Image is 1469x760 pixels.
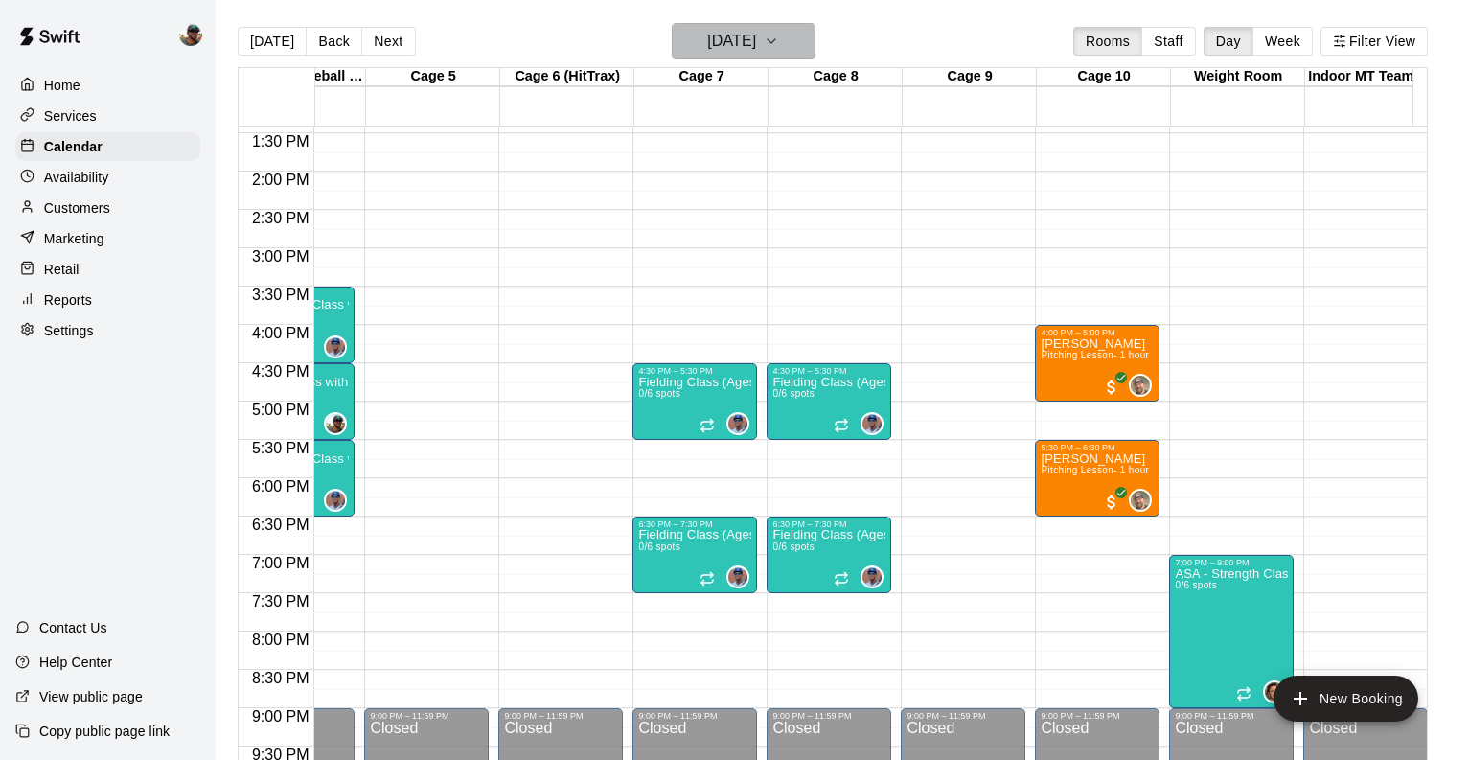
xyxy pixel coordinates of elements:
div: Francis Grullon [726,412,749,435]
span: 0/6 spots filled [1175,580,1217,590]
div: 6:30 PM – 7:30 PM [638,519,751,529]
div: Ben Boykin [175,15,216,54]
p: Services [44,106,97,126]
img: Francis Grullon [728,414,747,433]
div: 9:00 PM – 11:59 PM [907,711,1020,721]
a: Reports [15,286,200,314]
span: 4:30 PM [247,363,314,380]
a: Availability [15,163,200,192]
span: Francis Grullon [332,335,347,358]
span: Ryan Morris [1136,489,1152,512]
div: 4:00 PM – 5:00 PM [1041,328,1154,337]
span: 6:00 PM [247,478,314,495]
span: 0/6 spots filled [772,541,815,552]
div: Chris Jackson [1263,680,1286,703]
p: Help Center [39,653,112,672]
button: Week [1252,27,1313,56]
a: Calendar [15,132,200,161]
p: Calendar [44,137,103,156]
p: Copy public page link [39,722,170,741]
span: 6:30 PM [247,517,314,533]
span: Ryan Morris [1136,374,1152,397]
div: 6:30 PM – 7:30 PM: Fielding Class (Ages 11U-13U) [632,517,757,593]
span: Pitching Lesson- 1 hour [1041,350,1149,360]
div: 5:30 PM – 6:30 PM: Wade Swerdzewski [1035,440,1159,517]
span: 3:00 PM [247,248,314,265]
img: Ryan Morris [1131,376,1150,395]
p: Home [44,76,80,95]
div: 9:00 PM – 11:59 PM [638,711,751,721]
span: 5:00 PM [247,402,314,418]
span: 0/6 spots filled [772,388,815,399]
div: 4:30 PM – 5:30 PM: Fielding Class (Ages 8U-10U) [632,363,757,440]
button: Day [1204,27,1253,56]
button: Filter View [1320,27,1428,56]
span: Pitching Lesson- 1 hour [1041,465,1149,475]
div: Cage 10 [1037,68,1171,86]
span: All customers have paid [1102,378,1121,397]
span: 0/6 spots filled [638,541,680,552]
p: Marketing [44,229,104,248]
button: Next [361,27,415,56]
span: Francis Grullon [332,489,347,512]
span: Recurring event [700,418,715,433]
span: 3:30 PM [247,287,314,303]
span: Francis Grullon [868,565,884,588]
span: 2:00 PM [247,172,314,188]
span: 7:30 PM [247,593,314,610]
button: Back [306,27,362,56]
div: Settings [15,316,200,345]
span: 8:00 PM [247,632,314,648]
h6: [DATE] [707,28,756,55]
span: 4:00 PM [247,325,314,341]
a: Services [15,102,200,130]
div: 9:00 PM – 11:59 PM [504,711,617,721]
p: Settings [44,321,94,340]
img: Francis Grullon [728,567,747,587]
a: Home [15,71,200,100]
div: 9:00 PM – 11:59 PM [1175,711,1288,721]
p: Availability [44,168,109,187]
span: All customers have paid [1102,493,1121,512]
span: Recurring event [834,418,849,433]
span: Recurring event [700,571,715,587]
img: Francis Grullon [326,491,345,510]
span: 1:30 PM [247,133,314,150]
div: Cage 7 [634,68,769,86]
a: Retail [15,255,200,284]
button: Rooms [1073,27,1142,56]
button: [DATE] [238,27,307,56]
p: Reports [44,290,92,310]
span: 9:00 PM [247,708,314,725]
img: Francis Grullon [862,567,882,587]
span: Francis Grullon [868,412,884,435]
div: Cage 6 (HitTrax) [500,68,634,86]
a: Marketing [15,224,200,253]
button: add [1274,676,1418,722]
p: Retail [44,260,80,279]
div: Cage 8 [769,68,903,86]
div: Cage 5 [366,68,500,86]
div: 6:30 PM – 7:30 PM [772,519,885,529]
img: Francis Grullon [862,414,882,433]
div: 9:00 PM – 11:59 PM [370,711,483,721]
div: 5:30 PM – 6:30 PM [1041,443,1154,452]
span: 5:30 PM [247,440,314,456]
p: View public page [39,687,143,706]
span: Francis Grullon [734,565,749,588]
div: Francis Grullon [324,489,347,512]
img: Ben Boykin [179,23,202,46]
span: Francis Grullon [734,412,749,435]
div: Ryan Morris [1129,374,1152,397]
div: 7:00 PM – 9:00 PM: ASA - Strength Class with Chris Jackson [1169,555,1294,708]
span: 0/6 spots filled [638,388,680,399]
div: 4:00 PM – 5:00 PM: Ben Bordeaux [1035,325,1159,402]
a: Customers [15,194,200,222]
img: Ryan Morris [1131,491,1150,510]
div: 4:30 PM – 5:30 PM: Fielding Class (Ages 8U-10U) [767,363,891,440]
